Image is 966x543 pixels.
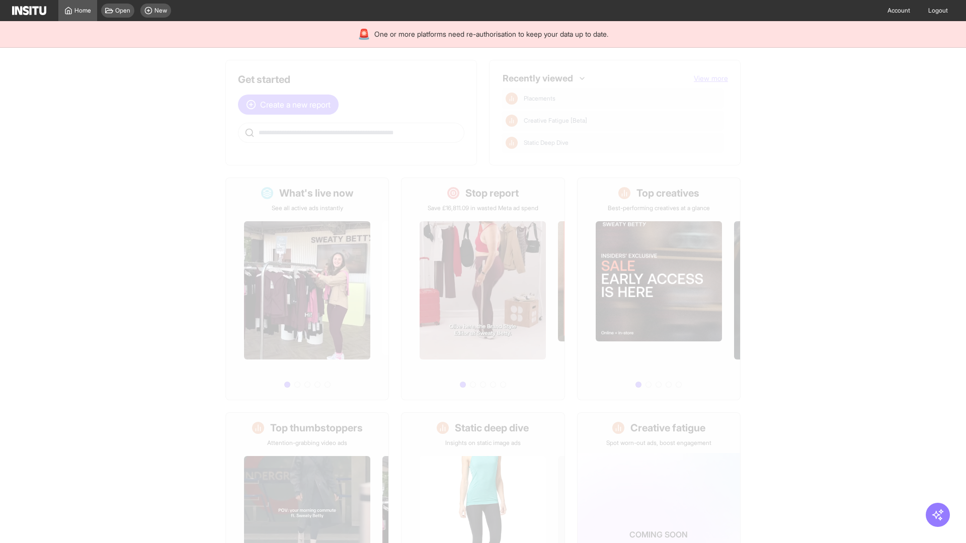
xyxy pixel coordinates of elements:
[115,7,130,15] span: Open
[74,7,91,15] span: Home
[12,6,46,15] img: Logo
[358,27,370,41] div: 🚨
[374,29,608,39] span: One or more platforms need re-authorisation to keep your data up to date.
[154,7,167,15] span: New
